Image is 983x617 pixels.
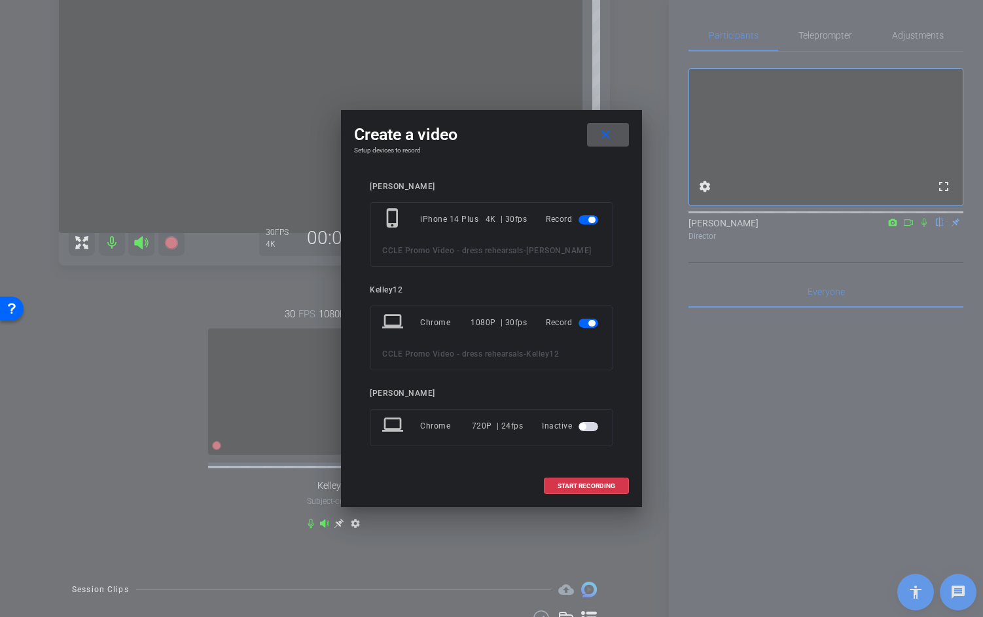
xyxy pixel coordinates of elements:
div: iPhone 14 Plus [420,207,486,231]
button: START RECORDING [544,478,629,494]
div: Chrome [420,414,472,438]
div: [PERSON_NAME] [370,182,613,192]
mat-icon: laptop [382,311,406,334]
span: [PERSON_NAME] [526,246,592,255]
span: START RECORDING [558,483,615,489]
div: Kelley12 [370,285,613,295]
span: Kelley12 [526,349,559,359]
div: 720P | 24fps [472,414,524,438]
div: 4K | 30fps [486,207,527,231]
span: - [524,349,527,359]
div: 1080P | 30fps [471,311,527,334]
h4: Setup devices to record [354,147,629,154]
span: CCLE Promo Video - dress rehearsals [382,246,524,255]
div: Inactive [542,414,601,438]
mat-icon: phone_iphone [382,207,406,231]
div: Chrome [420,311,471,334]
div: Create a video [354,123,629,147]
div: Record [546,311,601,334]
span: - [524,246,527,255]
mat-icon: close [598,127,614,143]
span: CCLE Promo Video - dress rehearsals [382,349,524,359]
mat-icon: laptop [382,414,406,438]
div: Record [546,207,601,231]
div: [PERSON_NAME] [370,389,613,398]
